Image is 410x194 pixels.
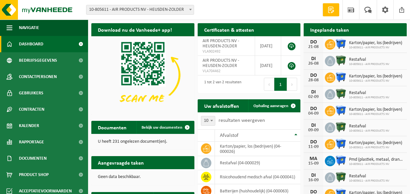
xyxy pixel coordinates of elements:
span: Rapportage [19,134,44,150]
div: 04-09 [307,111,320,116]
div: DO [307,106,320,111]
span: Documenten [19,150,47,167]
span: Navigatie [19,20,39,36]
span: Restafval [349,174,389,179]
img: WB-1100-HPE-GN-01 [335,121,346,133]
span: Kalender [19,118,39,134]
h2: Documenten [91,121,133,134]
div: 28-08 [307,78,320,83]
span: Product Shop [19,167,49,183]
h2: Ingeplande taken [304,23,356,36]
div: 26-08 [307,61,320,66]
span: Pmd (plastiek, metaal, drankkartons) (bedrijven) [349,157,403,162]
span: 10-805611 - AIR PRODUCTS NV [349,146,402,150]
div: 09-09 [307,128,320,133]
h2: Uw afvalstoffen [198,99,246,112]
span: Bedrijfsgegevens [19,52,57,69]
span: Contracten [19,101,44,118]
div: 16-09 [307,178,320,183]
img: WB-1100-HPE-BE-01 [335,72,346,83]
span: Dashboard [19,36,43,52]
div: DI [307,173,320,178]
span: 10-805611 - AIR PRODUCTS NV [349,46,402,50]
h2: Download nu de Vanheede+ app! [91,23,178,36]
img: Download de VHEPlus App [91,36,194,114]
span: 10-805611 - AIR PRODUCTS NV [349,129,389,133]
td: [DATE] [255,36,281,56]
button: 1 [274,78,287,91]
span: Gebruikers [19,85,43,101]
img: WB-1100-HPE-BE-01 [335,38,346,49]
div: DI [307,56,320,61]
div: 02-09 [307,95,320,99]
span: VLA902492 [203,49,250,54]
span: 10-805611 - AIR PRODUCTS NV [349,62,389,66]
h2: Certificaten & attesten [198,23,261,36]
div: DO [307,139,320,145]
div: DO [307,40,320,45]
span: 10-805611 - AIR PRODUCTS NV [349,79,402,83]
div: DI [307,123,320,128]
img: WB-1100-HPE-BE-01 [335,155,346,166]
h2: Aangevraagde taken [91,156,150,169]
span: Restafval [349,124,389,129]
a: Ophaling aanvragen [248,99,300,112]
span: 10-805611 - AIR PRODUCTS NV [349,112,402,116]
span: 10-805611 - AIR PRODUCTS NV [349,162,403,166]
span: 10-805611 - AIR PRODUCTS NV [349,179,389,183]
img: WB-1100-HPE-BE-01 [335,138,346,149]
img: WB-1100-HPE-GN-01 [335,55,346,66]
span: 10-805611 - AIR PRODUCTS NV - HEUSDEN-ZOLDER [86,5,194,15]
span: Karton/papier, los (bedrijven) [349,74,402,79]
span: VLA704462 [203,69,250,74]
p: U heeft 231 ongelezen document(en). [98,139,188,144]
span: Karton/papier, los (bedrijven) [349,107,402,112]
button: Previous [264,78,274,91]
span: Restafval [349,57,389,62]
div: 21-08 [307,45,320,49]
span: 10 [201,116,215,126]
td: [DATE] [255,56,281,75]
td: restafval (04-000029) [215,156,301,170]
div: DI [307,89,320,95]
td: karton/papier, los (bedrijven) (04-000026) [215,142,301,156]
span: Restafval [349,90,389,96]
img: WB-1100-HPE-BE-01 [335,105,346,116]
td: risicohoudend medisch afval (04-000041) [215,170,301,184]
span: AIR PRODUCTS NV - HEUSDEN-ZOLDER [203,58,239,68]
span: Ophaling aanvragen [253,104,288,108]
a: Bekijk uw documenten [136,121,194,134]
span: 10-805611 - AIR PRODUCTS NV - HEUSDEN-ZOLDER [86,5,194,14]
span: Karton/papier, los (bedrijven) [349,40,402,46]
div: DO [307,73,320,78]
div: 11-09 [307,145,320,149]
span: Karton/papier, los (bedrijven) [349,140,402,146]
button: Next [287,78,297,91]
span: 10-805611 - AIR PRODUCTS NV [349,96,389,100]
span: AIR PRODUCTS NV - HEUSDEN-ZOLDER [203,39,239,49]
span: Afvalstof [220,133,238,138]
span: 10 [201,116,215,125]
div: 15-09 [307,161,320,166]
img: WB-1100-HPE-GN-01 [335,88,346,99]
p: Geen data beschikbaar. [98,175,188,179]
label: resultaten weergeven [219,118,265,123]
div: MA [307,156,320,161]
span: Bekijk uw documenten [142,125,182,130]
span: Contactpersonen [19,69,57,85]
img: WB-1100-HPE-GN-01 [335,171,346,183]
div: 1 tot 2 van 2 resultaten [201,77,241,91]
